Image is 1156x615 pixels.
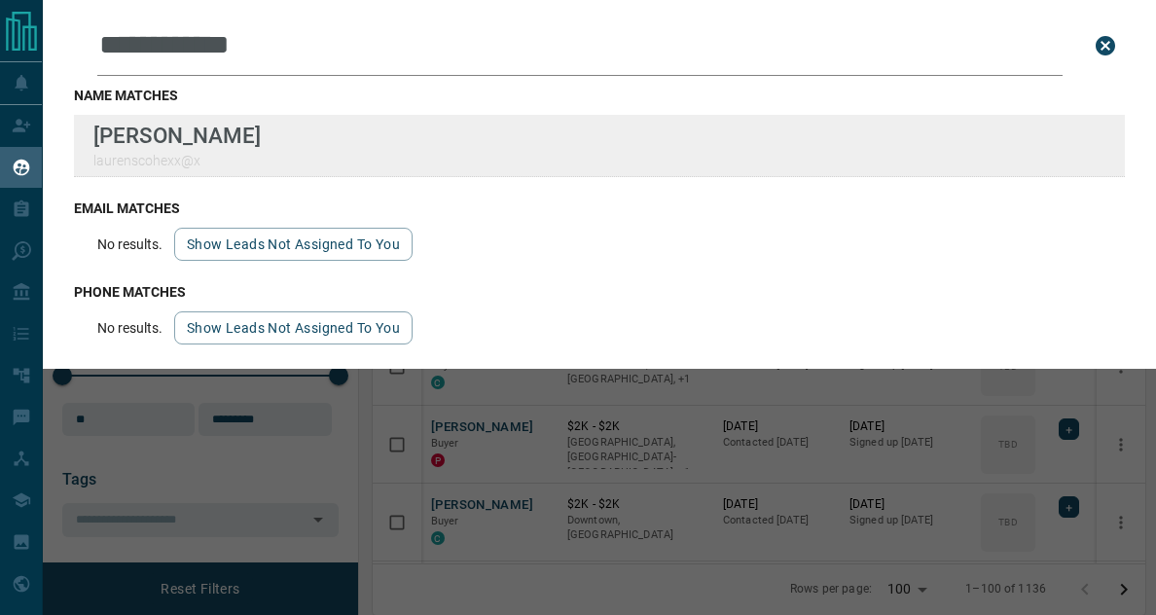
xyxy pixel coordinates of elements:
h3: email matches [74,200,1125,216]
h3: name matches [74,88,1125,103]
button: show leads not assigned to you [174,311,413,344]
p: laurenscohexx@x [93,153,261,168]
p: [PERSON_NAME] [93,123,261,148]
h3: id matches [74,368,1125,383]
p: No results. [97,320,163,336]
button: show leads not assigned to you [174,228,413,261]
h3: phone matches [74,284,1125,300]
button: close search bar [1086,26,1125,65]
p: No results. [97,236,163,252]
